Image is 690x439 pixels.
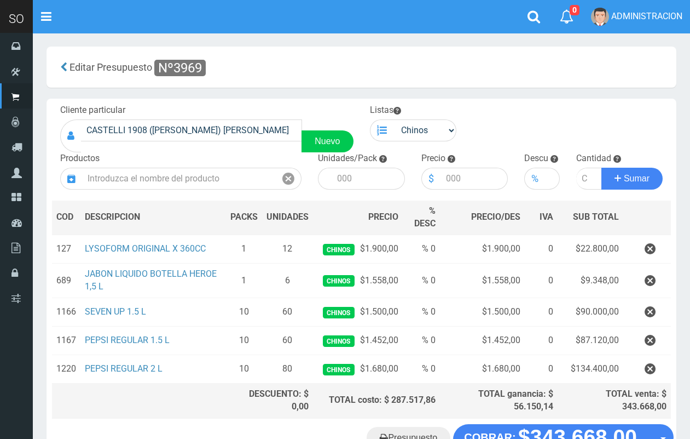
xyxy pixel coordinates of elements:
[225,201,262,235] th: PACKS
[262,327,313,355] td: 60
[440,235,525,264] td: $1.900,00
[558,355,623,384] td: $134.400,00
[558,298,623,327] td: $90.000,00
[403,355,440,384] td: % 0
[69,61,152,73] span: Editar Presupuesto
[558,264,623,298] td: $9.348,00
[85,306,146,317] a: SEVEN UP 1.5 L
[323,307,354,318] span: Chinos
[545,168,559,190] input: 000
[85,243,206,254] a: LYSOFORM ORIGINAL X 360CC
[85,269,217,292] a: JABON LIQUIDO BOTELLA HEROE 1,5 L
[558,327,623,355] td: $87.120,00
[576,152,611,165] label: Cantidad
[403,235,440,264] td: % 0
[52,355,80,384] td: 1220
[262,264,313,298] td: 6
[313,235,402,264] td: $1.900,00
[82,168,276,190] input: Introduzca el nombre del producto
[262,201,313,235] th: UNIDADES
[440,355,525,384] td: $1.680,00
[318,152,377,165] label: Unidades/Pack
[60,152,100,165] label: Productos
[52,235,80,264] td: 127
[323,275,354,287] span: Chinos
[471,212,520,222] span: PRECIO/DES
[524,152,548,165] label: Descu
[525,327,558,355] td: 0
[81,119,302,141] input: Consumidor Final
[558,235,623,264] td: $22.800,00
[601,168,663,190] button: Sumar
[52,298,80,327] td: 1166
[52,201,80,235] th: COD
[80,201,225,235] th: DES
[52,264,80,298] td: 689
[262,235,313,264] td: 12
[414,206,436,229] span: % DESC
[323,335,354,347] span: Chinos
[440,298,525,327] td: $1.500,00
[225,264,262,298] td: 1
[323,244,354,255] span: Chinos
[440,327,525,355] td: $1.452,00
[525,355,558,384] td: 0
[313,355,402,384] td: $1.680,00
[317,394,436,407] div: TOTAL costo: $ 287.517,86
[540,212,553,222] span: IVA
[225,355,262,384] td: 10
[101,212,140,222] span: CRIPCION
[573,211,619,224] span: SUB TOTAL
[525,298,558,327] td: 0
[370,104,401,117] label: Listas
[525,235,558,264] td: 0
[313,327,402,355] td: $1.452,00
[230,388,309,413] div: DESCUENTO: $ 0,00
[225,327,262,355] td: 10
[60,104,125,117] label: Cliente particular
[262,355,313,384] td: 80
[85,363,163,374] a: PEPSI REGULAR 2 L
[524,168,545,190] div: %
[332,168,405,190] input: 000
[576,168,602,190] input: Cantidad
[440,168,508,190] input: 000
[301,130,353,152] a: Nuevo
[154,60,206,76] span: Nº3969
[444,388,553,413] div: TOTAL ganancia: $ 56.150,14
[591,8,609,26] img: User Image
[313,264,402,298] td: $1.558,00
[225,298,262,327] td: 10
[611,11,682,21] span: ADMINISTRACION
[624,174,650,183] span: Sumar
[421,168,440,190] div: $
[440,264,525,298] td: $1.558,00
[52,327,80,355] td: 1167
[368,211,398,224] span: PRECIO
[562,388,666,413] div: TOTAL venta: $ 343.668,00
[403,327,440,355] td: % 0
[525,264,558,298] td: 0
[403,298,440,327] td: % 0
[262,298,313,327] td: 60
[421,152,445,165] label: Precio
[313,298,402,327] td: $1.500,00
[403,264,440,298] td: % 0
[85,335,170,345] a: PEPSI REGULAR 1.5 L
[225,235,262,264] td: 1
[323,364,354,375] span: Chinos
[570,5,579,15] span: 0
